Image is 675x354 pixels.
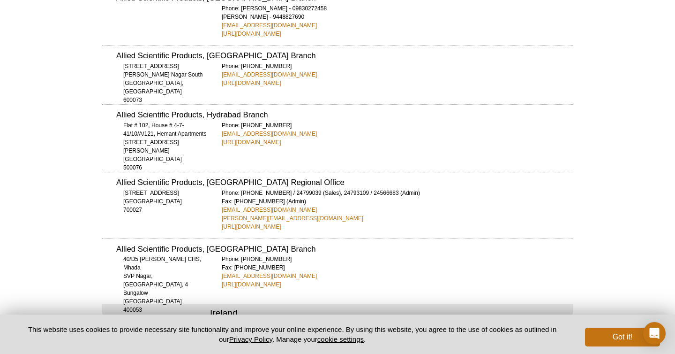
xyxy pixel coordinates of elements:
a: [URL][DOMAIN_NAME] [222,138,281,146]
button: cookie settings [317,335,364,343]
a: [URL][DOMAIN_NAME] [222,223,281,231]
h3: Allied Scientific Products, Hydrabad Branch [116,111,573,119]
div: Phone: [PHONE_NUMBER] / 24799039 (Sales), 24793109 / 24566683 (Admin) Fax: [PHONE_NUMBER] (Admin) [222,189,573,231]
div: Phone: [PHONE_NUMBER] [222,62,573,87]
div: [STREET_ADDRESS] [PERSON_NAME] Nagar South [GEOGRAPHIC_DATA], [GEOGRAPHIC_DATA] 600073 [116,62,210,104]
a: Privacy Policy [229,335,272,343]
div: Open Intercom Messenger [643,322,666,345]
h2: Ireland [102,304,573,323]
a: [EMAIL_ADDRESS][DOMAIN_NAME] [222,70,317,79]
a: [EMAIL_ADDRESS][DOMAIN_NAME] [222,21,317,30]
div: Phone: [PERSON_NAME] - 09830272458 [PERSON_NAME] - 9448827690 [222,4,573,38]
h3: Allied Scientific Products, [GEOGRAPHIC_DATA] Branch [116,52,573,60]
button: Got it! [585,328,660,346]
a: [URL][DOMAIN_NAME] [222,30,281,38]
div: Phone: [PHONE_NUMBER] Fax: [PHONE_NUMBER] [222,255,573,289]
h3: Allied Scientific Products, [GEOGRAPHIC_DATA] Regional Office [116,179,573,187]
div: Flat # 102, House # 4-7-41/10/A/121, Hemant Apartments [STREET_ADDRESS][PERSON_NAME] [GEOGRAPHIC_... [116,121,210,172]
div: 40/D5 [PERSON_NAME] CHS, Mhada SVP Nagar, [GEOGRAPHIC_DATA], 4 Bungalow [GEOGRAPHIC_DATA] 400053 [116,255,210,314]
a: [EMAIL_ADDRESS][DOMAIN_NAME] [222,272,317,280]
a: [EMAIL_ADDRESS][DOMAIN_NAME] [222,130,317,138]
a: [URL][DOMAIN_NAME] [222,79,281,87]
p: This website uses cookies to provide necessary site functionality and improve your online experie... [15,324,570,344]
div: [STREET_ADDRESS] [GEOGRAPHIC_DATA] 700027 [116,189,210,214]
h3: Allied Scientific Products, [GEOGRAPHIC_DATA] Branch [116,246,573,254]
a: [URL][DOMAIN_NAME] [222,280,281,289]
a: [EMAIL_ADDRESS][DOMAIN_NAME][PERSON_NAME][EMAIL_ADDRESS][DOMAIN_NAME] [222,206,363,223]
div: Phone: [PHONE_NUMBER] [222,121,573,146]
